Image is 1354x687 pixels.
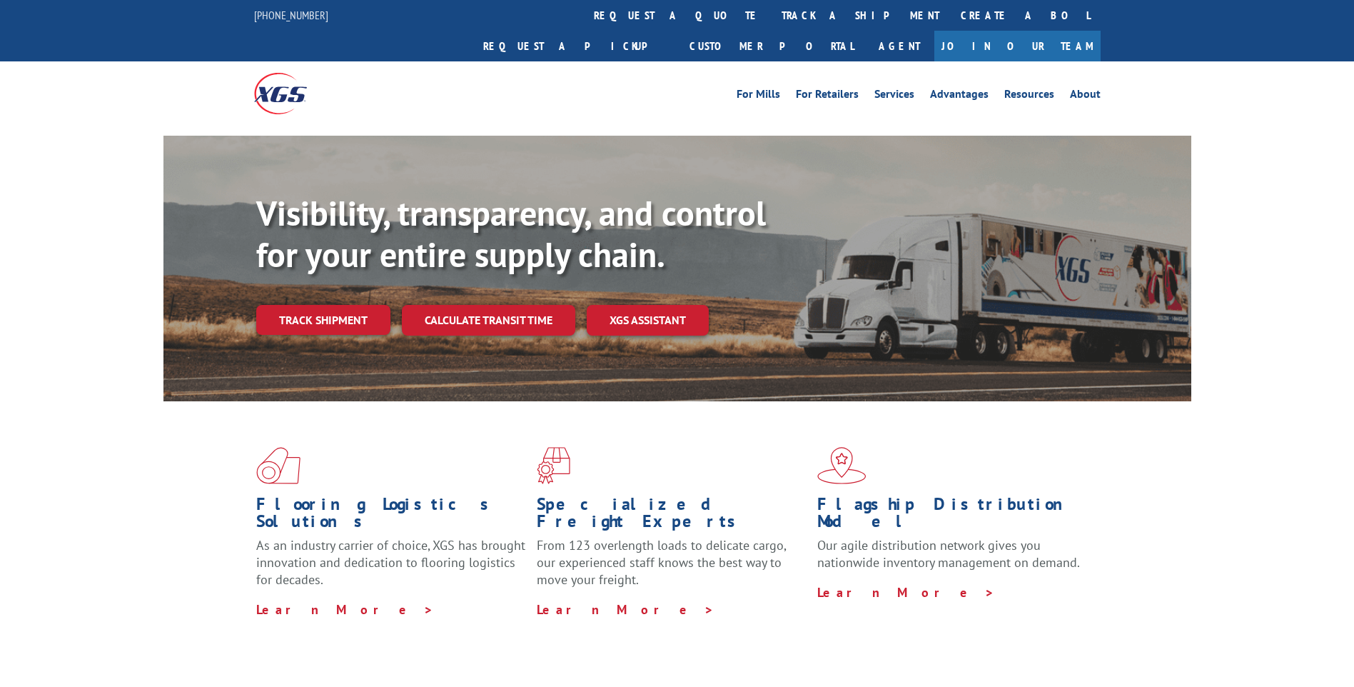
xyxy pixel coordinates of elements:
a: Track shipment [256,305,390,335]
a: Advantages [930,89,989,104]
span: As an industry carrier of choice, XGS has brought innovation and dedication to flooring logistics... [256,537,525,588]
h1: Flooring Logistics Solutions [256,496,526,537]
a: Learn More > [256,601,434,618]
h1: Specialized Freight Experts [537,496,807,537]
a: About [1070,89,1101,104]
a: [PHONE_NUMBER] [254,8,328,22]
a: Join Our Team [934,31,1101,61]
h1: Flagship Distribution Model [817,496,1087,537]
a: Customer Portal [679,31,864,61]
span: Our agile distribution network gives you nationwide inventory management on demand. [817,537,1080,571]
a: Services [874,89,914,104]
a: Learn More > [817,584,995,601]
a: For Mills [737,89,780,104]
a: Resources [1004,89,1054,104]
a: Request a pickup [473,31,679,61]
b: Visibility, transparency, and control for your entire supply chain. [256,191,766,276]
a: Agent [864,31,934,61]
p: From 123 overlength loads to delicate cargo, our experienced staff knows the best way to move you... [537,537,807,601]
a: Learn More > [537,601,714,618]
img: xgs-icon-flagship-distribution-model-red [817,447,867,484]
img: xgs-icon-total-supply-chain-intelligence-red [256,447,300,484]
a: Calculate transit time [402,305,575,336]
a: For Retailers [796,89,859,104]
a: XGS ASSISTANT [587,305,709,336]
img: xgs-icon-focused-on-flooring-red [537,447,570,484]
